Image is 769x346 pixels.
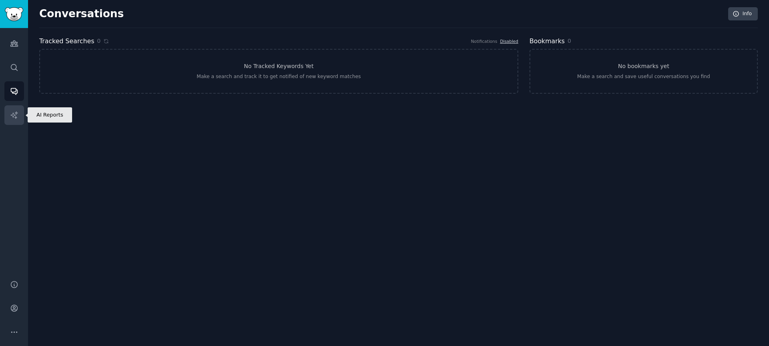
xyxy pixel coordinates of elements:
div: Make a search and save useful conversations you find [577,73,710,80]
a: Info [728,7,758,21]
h2: Tracked Searches [39,36,94,46]
h3: No bookmarks yet [618,62,669,70]
a: No Tracked Keywords YetMake a search and track it to get notified of new keyword matches [39,49,518,94]
div: Notifications [471,38,497,44]
span: 0 [568,38,571,44]
a: No bookmarks yetMake a search and save useful conversations you find [529,49,758,94]
span: 0 [97,37,101,45]
div: Make a search and track it to get notified of new keyword matches [197,73,361,80]
h3: No Tracked Keywords Yet [244,62,314,70]
h2: Conversations [39,8,124,20]
a: Disabled [500,39,518,44]
h2: Bookmarks [529,36,565,46]
img: GummySearch logo [5,7,23,21]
